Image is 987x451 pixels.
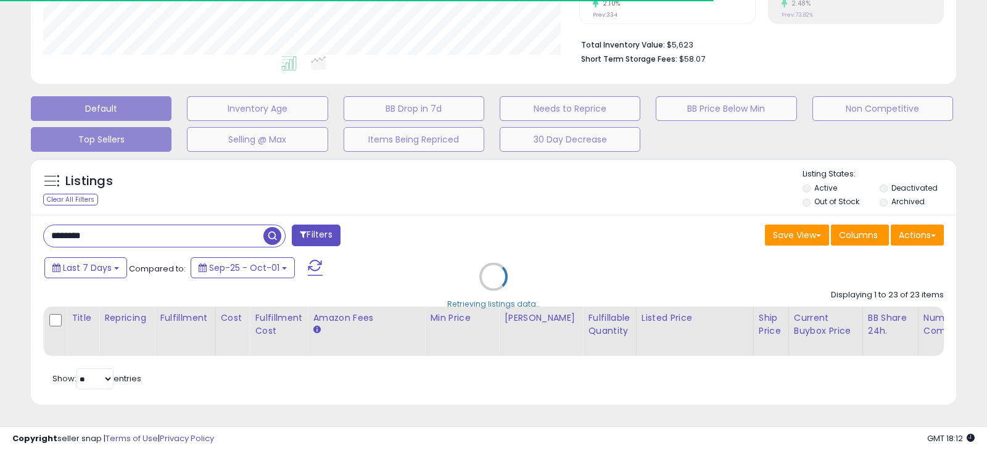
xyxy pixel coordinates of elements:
[782,11,813,19] small: Prev: 73.82%
[679,53,705,65] span: $58.07
[105,432,158,444] a: Terms of Use
[12,432,57,444] strong: Copyright
[160,432,214,444] a: Privacy Policy
[344,127,484,152] button: Items Being Repriced
[581,39,665,50] b: Total Inventory Value:
[12,433,214,445] div: seller snap | |
[500,127,640,152] button: 30 Day Decrease
[31,127,171,152] button: Top Sellers
[593,11,617,19] small: Prev: 334
[187,127,328,152] button: Selling @ Max
[581,36,935,51] li: $5,623
[656,96,796,121] button: BB Price Below Min
[812,96,953,121] button: Non Competitive
[344,96,484,121] button: BB Drop in 7d
[500,96,640,121] button: Needs to Reprice
[447,298,540,309] div: Retrieving listings data..
[927,432,975,444] span: 2025-10-9 18:12 GMT
[187,96,328,121] button: Inventory Age
[31,96,171,121] button: Default
[581,54,677,64] b: Short Term Storage Fees:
